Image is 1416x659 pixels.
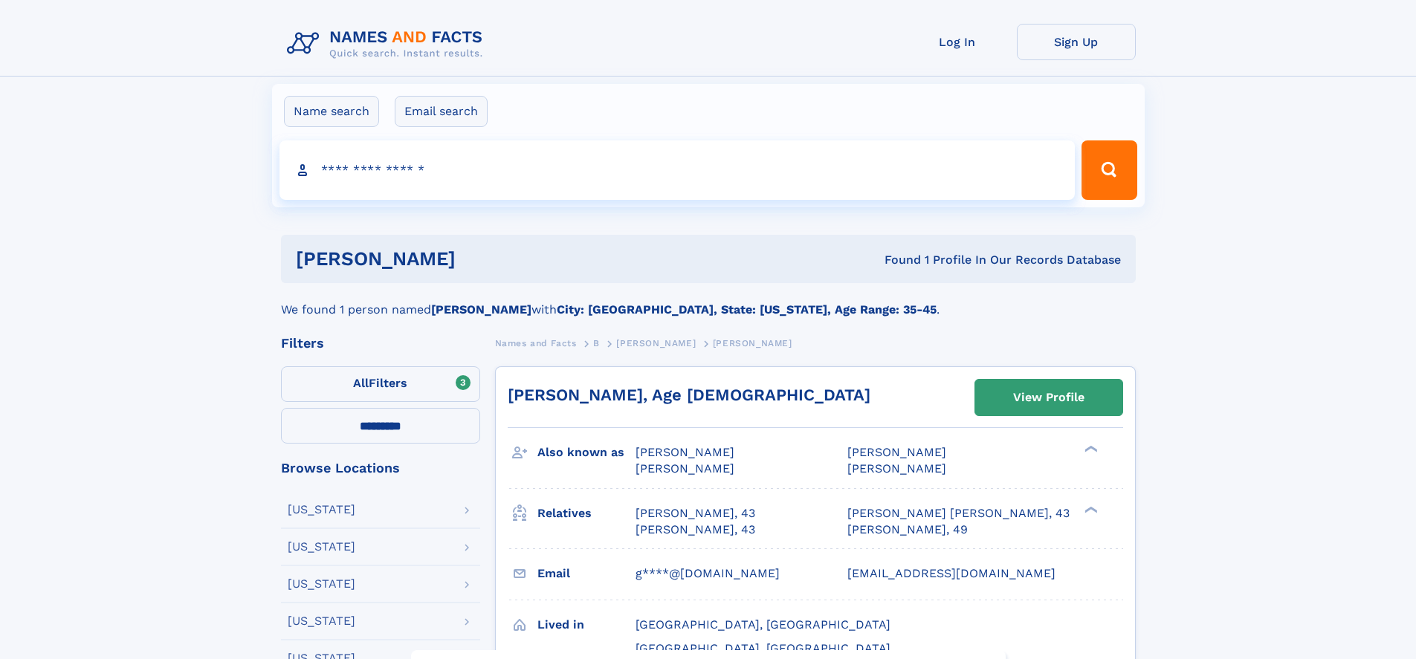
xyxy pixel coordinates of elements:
[975,380,1122,415] a: View Profile
[847,522,968,538] a: [PERSON_NAME], 49
[636,445,734,459] span: [PERSON_NAME]
[537,612,636,637] h3: Lived in
[1013,380,1084,415] div: View Profile
[713,338,792,348] span: [PERSON_NAME]
[593,334,600,352] a: B
[636,522,755,538] a: [PERSON_NAME], 43
[495,334,577,352] a: Names and Facts
[288,578,355,590] div: [US_STATE]
[281,283,1136,319] div: We found 1 person named with .
[395,96,488,127] label: Email search
[281,366,480,402] label: Filters
[288,504,355,516] div: [US_STATE]
[284,96,379,127] label: Name search
[670,252,1121,268] div: Found 1 Profile In Our Records Database
[557,302,937,316] b: City: [GEOGRAPHIC_DATA], State: [US_STATE], Age Range: 35-45
[281,24,495,64] img: Logo Names and Facts
[353,376,369,390] span: All
[636,617,890,632] span: [GEOGRAPHIC_DATA], [GEOGRAPHIC_DATA]
[537,440,636,465] h3: Also known as
[431,302,531,316] b: [PERSON_NAME]
[1082,140,1137,200] button: Search Button
[537,561,636,586] h3: Email
[616,334,696,352] a: [PERSON_NAME]
[1081,444,1099,454] div: ❯
[1081,504,1099,514] div: ❯
[847,566,1055,580] span: [EMAIL_ADDRESS][DOMAIN_NAME]
[288,615,355,627] div: [US_STATE]
[847,505,1070,522] a: [PERSON_NAME] [PERSON_NAME], 43
[296,250,670,268] h1: [PERSON_NAME]
[281,461,480,475] div: Browse Locations
[288,541,355,553] div: [US_STATE]
[847,461,946,475] span: [PERSON_NAME]
[537,501,636,526] h3: Relatives
[636,461,734,475] span: [PERSON_NAME]
[616,338,696,348] span: [PERSON_NAME]
[898,24,1017,60] a: Log In
[281,337,480,350] div: Filters
[279,140,1076,200] input: search input
[847,445,946,459] span: [PERSON_NAME]
[508,386,870,404] a: [PERSON_NAME], Age [DEMOGRAPHIC_DATA]
[593,338,600,348] span: B
[636,505,755,522] a: [PERSON_NAME], 43
[1017,24,1136,60] a: Sign Up
[636,641,890,655] span: [GEOGRAPHIC_DATA], [GEOGRAPHIC_DATA]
